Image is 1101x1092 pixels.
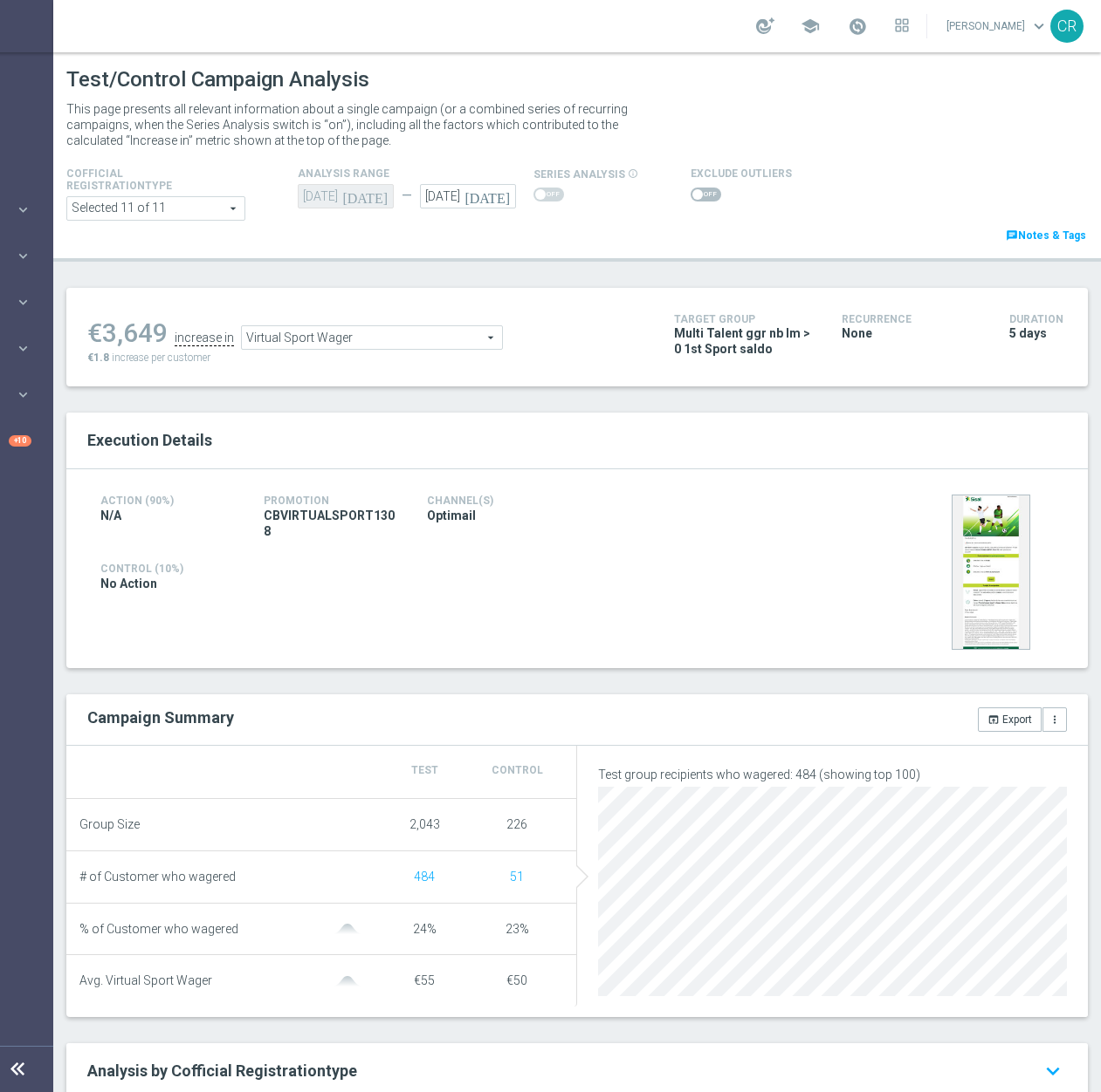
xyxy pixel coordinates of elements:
span: CBVIRTUALSPORT1308 [264,508,401,539]
div: increase in [175,331,234,346]
i: keyboard_arrow_right [15,201,31,218]
div: CR [1050,10,1084,43]
span: Control [492,764,543,776]
h4: analysis range [298,167,533,180]
i: [DATE] [342,184,394,203]
span: N/A [100,508,121,523]
span: Multi Talent ggr nb lm > 0 1st Sport saldo [674,325,815,357]
div: — [394,188,420,203]
span: No Action [100,576,157,591]
span: 5 days [1009,325,1047,341]
h4: Exclude Outliers [691,167,792,180]
span: school [801,17,820,36]
div: +10 [9,435,31,447]
span: # of Customer who wagered [79,870,236,884]
h4: Target Group [674,313,815,325]
img: 35409.jpeg [952,495,1030,650]
span: Expert Online Expert Retail Master Online Master Retail Other and 6 more [67,197,244,220]
span: None [842,325,872,341]
i: more_vert [1049,713,1061,726]
i: keyboard_arrow_down [1039,1055,1067,1087]
a: [PERSON_NAME]keyboard_arrow_down [945,13,1050,39]
span: series analysis [533,168,625,181]
span: increase per customer [112,351,210,364]
i: open_in_browser [987,713,1000,726]
h4: Control (10%) [100,563,727,575]
span: Avg. Virtual Sport Wager [79,973,212,988]
h4: Cofficial Registrationtype [66,167,215,192]
span: keyboard_arrow_down [1029,17,1049,36]
a: Analysis by Cofficial Registrationtype keyboard_arrow_down [87,1061,1067,1082]
i: [DATE] [464,184,516,203]
i: info_outline [628,168,638,179]
i: keyboard_arrow_right [15,386,31,403]
h4: Recurrence [842,313,983,325]
span: Group Size [79,817,140,832]
h4: Duration [1009,313,1067,325]
a: chatNotes & Tags [1004,226,1088,245]
i: chat [1006,229,1018,242]
i: keyboard_arrow_right [15,248,31,264]
span: €1.8 [87,351,109,364]
span: 226 [506,817,527,831]
span: Show unique customers [414,870,435,884]
i: keyboard_arrow_right [15,294,31,311]
span: % of Customer who wagered [79,922,238,937]
span: €50 [506,973,527,987]
button: open_in_browser Export [978,707,1042,732]
input: Select Date [420,184,516,208]
img: gaussianGrey.svg [330,924,365,935]
h4: Promotion [264,495,401,507]
span: Show unique customers [510,870,524,884]
span: 23% [506,922,529,936]
span: 2,043 [409,817,440,831]
img: gaussianGrey.svg [330,976,365,987]
span: 24% [413,922,437,936]
span: €55 [414,973,435,987]
span: Optimail [427,508,476,523]
span: Analysis by Cofficial Registrationtype [87,1061,357,1080]
span: Test [411,764,438,776]
h4: Channel(s) [427,495,564,507]
button: more_vert [1043,707,1067,732]
h1: Test/Control Campaign Analysis [66,67,369,92]
i: keyboard_arrow_right [15,340,31,357]
span: Execution Details [87,431,212,449]
h2: Campaign Summary [87,708,234,727]
div: €3,649 [87,317,168,349]
p: This page presents all relevant information about a single campaign (or a combined series of recu... [66,101,651,148]
h4: Action (90%) [100,495,237,507]
p: Test group recipients who wagered: 484 (showing top 100) [598,767,1067,782]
